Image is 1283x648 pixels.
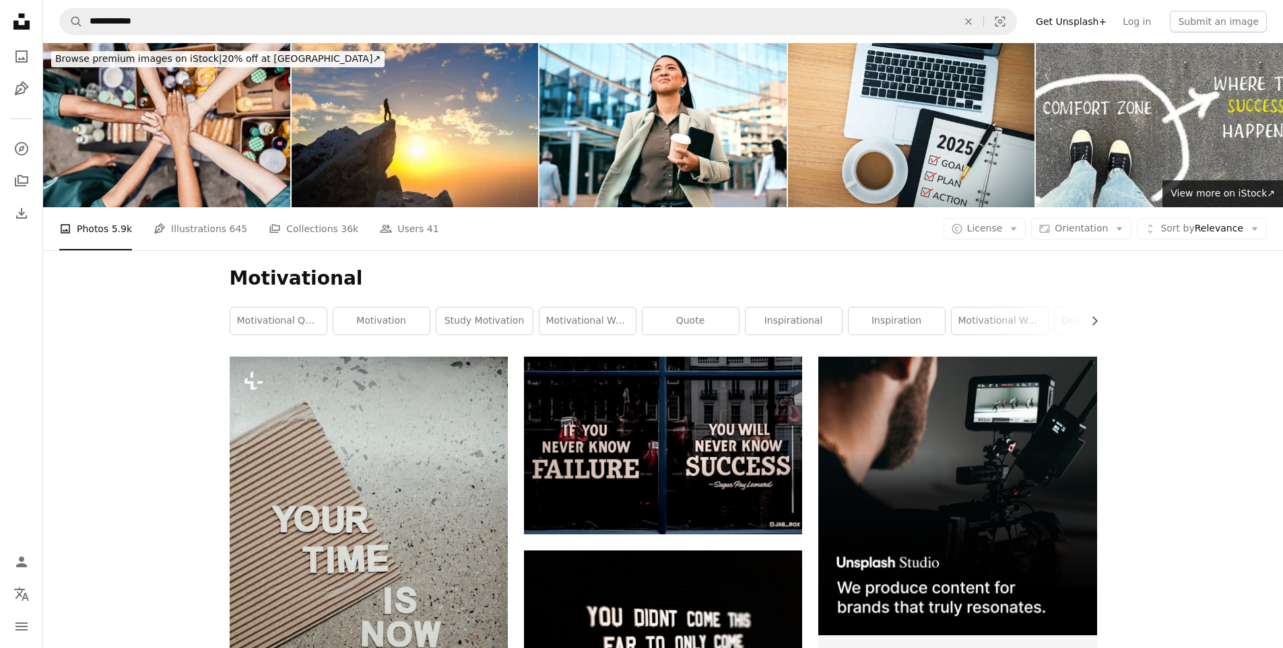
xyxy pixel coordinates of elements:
[1171,188,1275,199] span: View more on iStock ↗
[524,439,802,452] a: text
[746,308,842,334] a: inspirational
[341,221,358,236] span: 36k
[1115,11,1159,32] a: Log in
[1160,222,1243,236] span: Relevance
[269,207,358,250] a: Collections 36k
[55,53,381,64] span: 20% off at [GEOGRAPHIC_DATA] ↗
[1160,223,1194,233] span: Sort by
[230,308,327,334] a: motivational quotes
[43,43,290,207] img: Close-up of volunteers with hands stacked during donation event outdoors
[818,357,1096,635] img: file-1715652217532-464736461acbimage
[230,266,1097,291] h1: Motivational
[849,308,945,334] a: inspiration
[230,559,508,571] a: a piece of cardboard with the words your time is now written on it
[539,43,787,207] img: Confident Businesswoman Walking with Coffee Outside Modern Office Building
[788,43,1035,207] img: 2025 new year resolutions on notepad with coffee and laptop
[60,9,83,34] button: Search Unsplash
[1137,218,1267,240] button: Sort byRelevance
[8,613,35,640] button: Menu
[1055,223,1108,233] span: Orientation
[954,9,983,34] button: Clear
[154,207,247,250] a: Illustrations 645
[380,207,439,250] a: Users 41
[8,168,35,194] a: Collections
[59,8,1017,35] form: Find visuals sitewide
[944,218,1026,240] button: License
[427,221,439,236] span: 41
[8,548,35,575] a: Log in / Sign up
[43,43,393,75] a: Browse premium images on iStock|20% off at [GEOGRAPHIC_DATA]↗
[8,135,35,162] a: Explore
[1031,218,1131,240] button: Orientation
[1170,11,1267,32] button: Submit an image
[984,9,1016,34] button: Visual search
[643,308,739,334] a: quote
[436,308,533,334] a: study motivation
[952,308,1048,334] a: motivational wallpapers
[1036,43,1283,207] img: Comfort zone -where the success happens
[55,53,222,64] span: Browse premium images on iStock |
[1055,308,1151,334] a: desktop wallpaper
[967,223,1003,233] span: License
[1162,180,1283,207] a: View more on iStock↗
[230,221,248,236] span: 645
[8,75,35,102] a: Illustrations
[8,43,35,70] a: Photos
[333,308,430,334] a: motivation
[1082,308,1097,334] button: scroll list to the right
[539,308,636,334] a: motivational wallpaper
[292,43,539,207] img: Person standing on mountain top at sunrise looking at sky symbolizing success motivation ambition...
[8,581,35,608] button: Language
[1028,11,1115,32] a: Get Unsplash+
[524,357,802,534] img: text
[8,200,35,227] a: Download History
